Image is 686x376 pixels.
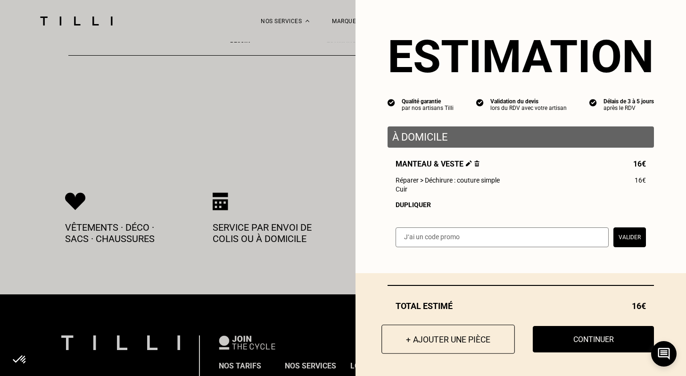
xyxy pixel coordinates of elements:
[396,201,646,209] div: Dupliquer
[490,98,567,105] div: Validation du devis
[635,176,646,184] span: 16€
[613,227,646,247] button: Valider
[388,301,654,311] div: Total estimé
[603,98,654,105] div: Délais de 3 à 5 jours
[388,98,395,107] img: icon list info
[474,160,479,167] img: Supprimer
[396,227,609,247] input: J‘ai un code promo
[396,176,500,184] span: Réparer > Déchirure : couture simple
[396,185,407,193] span: Cuir
[533,326,654,352] button: Continuer
[388,30,654,83] section: Estimation
[476,98,484,107] img: icon list info
[603,105,654,111] div: après le RDV
[402,105,454,111] div: par nos artisans Tilli
[466,160,472,167] img: Éditer
[632,301,646,311] span: 16€
[392,131,649,143] p: À domicile
[381,325,515,354] button: + Ajouter une pièce
[490,105,567,111] div: lors du RDV avec votre artisan
[633,159,646,168] span: 16€
[396,159,479,168] span: Manteau & veste
[589,98,597,107] img: icon list info
[402,98,454,105] div: Qualité garantie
